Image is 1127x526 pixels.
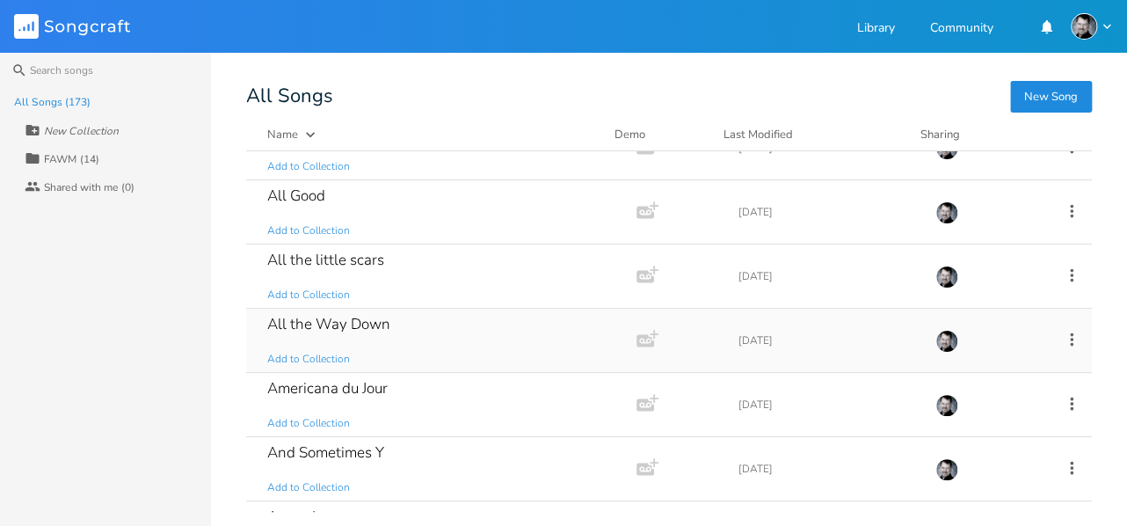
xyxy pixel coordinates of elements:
div: And Sometimes Y [267,445,384,460]
img: Timothy James [935,330,958,353]
span: Add to Collection [267,288,350,303]
img: Timothy James [935,201,958,224]
div: [DATE] [738,335,914,346]
img: Timothy James [1071,13,1097,40]
button: Name [267,126,593,143]
span: Add to Collection [267,480,350,495]
img: Timothy James [935,266,958,289]
button: New Song [1010,81,1092,113]
span: Add to Collection [267,223,350,238]
div: All the little scars [267,252,384,267]
div: [DATE] [738,464,914,474]
img: Timothy James [935,394,958,417]
div: [DATE] [738,207,914,217]
span: Add to Collection [267,416,350,431]
div: All Songs (173) [14,97,91,107]
button: Last Modified [723,126,899,143]
div: Shared with me (0) [44,182,135,193]
div: New Collection [44,126,119,136]
div: Anger Issues [267,509,353,524]
div: All Songs [246,88,1092,105]
div: Name [267,127,298,142]
a: Community [930,22,993,37]
div: Sharing [920,126,1026,143]
div: [DATE] [738,142,914,153]
a: Library [857,22,895,37]
div: All the Way Down [267,317,390,332]
div: Last Modified [723,127,793,142]
div: Americana du Jour [267,381,388,396]
div: Demo [614,126,702,143]
span: Add to Collection [267,352,350,367]
div: [DATE] [738,271,914,281]
img: Timothy James [935,458,958,481]
span: Add to Collection [267,159,350,174]
div: [DATE] [738,399,914,410]
div: FAWM (14) [44,154,99,164]
div: All Good [267,188,325,203]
